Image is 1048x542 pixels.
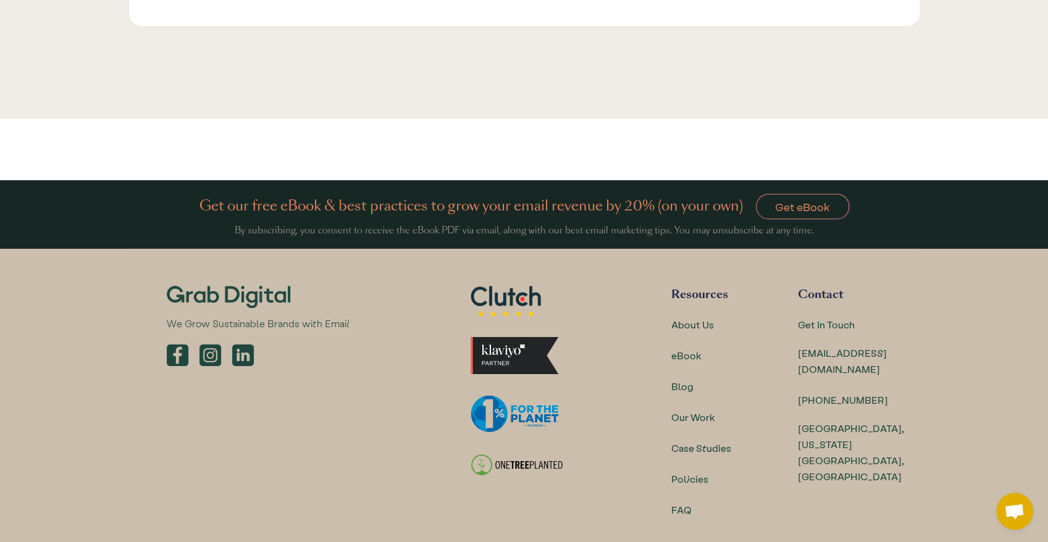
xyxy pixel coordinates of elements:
img: We are rated on Clutch.co [471,286,541,337]
img: Grab Digital email marketing on social channels [232,344,254,366]
img: Grab Digital email marketing on social channels [167,344,188,366]
a: Policies [671,471,708,487]
a: Grab Digital email marketing on social channels [167,344,199,366]
a: Grab Digital email marketing on social channels [232,344,265,366]
a: FAQ [671,502,692,518]
a: [GEOGRAPHIC_DATA], [US_STATE][GEOGRAPHIC_DATA], [GEOGRAPHIC_DATA] [798,420,904,485]
div: By subscribing, you consent to receive the eBook PDF via email, along with our best email marketi... [134,223,915,237]
div: [GEOGRAPHIC_DATA], [US_STATE] [GEOGRAPHIC_DATA], [GEOGRAPHIC_DATA] [798,420,904,485]
h4: Get our free eBook & best practices to grow your email revenue by 20% (on your own) [199,195,756,217]
div: Contact [798,286,904,302]
div: Open chat [996,493,1033,530]
a: Our Work [671,409,715,425]
a: Case Studies [671,440,731,456]
a: About Us [671,317,714,333]
p: We Grow Sustainable Brands with Email [167,308,395,333]
img: Grab Digital eCommerce email marketing [167,286,290,308]
a: Get In Touch [798,317,855,333]
div: Resources [671,286,767,302]
a: [PHONE_NUMBER] [798,392,888,408]
img: We are a Klaviyo email marketing agency partner [471,337,558,394]
img: Grab Digital email marketing on social channels [199,344,221,366]
a: [EMAIL_ADDRESS][DOMAIN_NAME] [798,345,904,377]
a: Get eBook [756,194,849,219]
img: We plant trees for every unique email send [471,454,563,496]
a: Grab Digital email marketing on social channels [199,344,232,366]
a: Blog [671,378,694,394]
img: We are a proud member of 1% for the planet [471,394,560,454]
a: eBook [671,348,702,364]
